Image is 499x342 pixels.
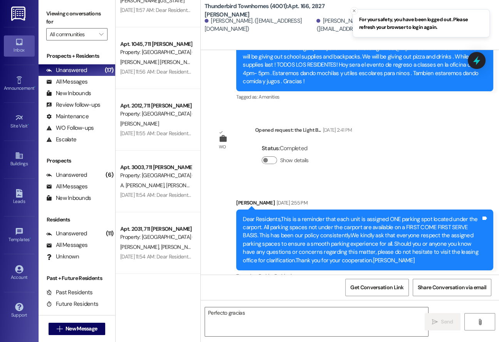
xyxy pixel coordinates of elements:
div: (6) [104,169,115,181]
label: Viewing conversations for [46,8,108,28]
i:  [432,319,438,325]
a: Site Visit • [4,111,35,132]
i:  [99,31,103,37]
button: Get Conversation Link [345,279,408,296]
div: Past + Future Residents [39,274,115,282]
span: A. [PERSON_NAME] [120,182,166,189]
span: Send [441,318,453,326]
b: Thunderbird Townhomes (4001): Apt. 166, 2827 [PERSON_NAME] [205,2,359,19]
a: Templates • [4,225,35,246]
div: All Messages [46,241,87,249]
div: [PERSON_NAME] [236,199,493,210]
div: Unanswered [46,230,87,238]
span: • [34,84,35,90]
span: • [28,122,29,127]
div: Property: [GEOGRAPHIC_DATA] (4027) [120,48,192,56]
span: Share Conversation via email [418,283,486,292]
div: ALL RESIDENTS : Dont forget [DATE] event at the Leasing office @4 pm . Communities in schools wil... [243,44,481,85]
div: Apt. 2031, 711 [PERSON_NAME] D [120,225,192,233]
div: Past Residents [46,288,93,297]
div: WO Follow-ups [46,124,94,132]
div: [DATE] 2:41 PM [321,126,352,134]
i:  [477,319,482,325]
span: [PERSON_NAME] [120,120,159,127]
div: Opened request: the Light B... [255,126,352,137]
span: Parking issue [274,273,301,279]
div: Apt. 3003, 711 [PERSON_NAME] A [120,163,192,171]
button: New Message [49,323,106,335]
div: [PERSON_NAME] [PERSON_NAME] [PERSON_NAME]. ([EMAIL_ADDRESS][DOMAIN_NAME]) [316,17,493,34]
span: Parking , [259,273,274,279]
a: Account [4,263,35,283]
a: Inbox [4,35,35,56]
div: Residents [39,216,115,224]
div: [PERSON_NAME]. ([EMAIL_ADDRESS][DOMAIN_NAME]) [205,17,314,34]
input: All communities [50,28,95,40]
div: Property: [GEOGRAPHIC_DATA] (4027) [120,110,192,118]
div: Tagged as: [236,270,493,282]
span: New Message [66,325,97,333]
a: Leads [4,187,35,208]
div: Maintenance [46,112,89,121]
div: [DATE] 2:55 PM [275,199,307,207]
div: Apt. 3025, 711 [PERSON_NAME] D [120,287,192,295]
span: Get Conversation Link [350,283,403,292]
a: Support [4,300,35,321]
span: Amenities [259,94,279,100]
div: Unknown [46,253,79,261]
b: Status [262,144,279,152]
button: Send [425,313,461,330]
span: [PERSON_NAME] [166,182,205,189]
div: Apt. 1045, 711 [PERSON_NAME] F [120,40,192,48]
div: New Inbounds [46,194,91,202]
div: Future Residents [46,300,98,308]
div: Unanswered [46,171,87,179]
span: For your safety, you have been logged out. Please refresh your browser to login again. [359,16,483,31]
button: Share Conversation via email [413,279,491,296]
div: New Inbounds [46,89,91,97]
div: All Messages [46,183,87,191]
div: : Completed [262,142,312,154]
div: Prospects [39,157,115,165]
div: Tagged as: [236,91,493,102]
a: Buildings [4,149,35,170]
div: Unanswered [46,66,87,74]
div: Property: [GEOGRAPHIC_DATA] (4027) [120,171,192,179]
div: Property: [GEOGRAPHIC_DATA] (4027) [120,233,192,241]
div: (11) [104,228,115,240]
div: (17) [103,64,115,76]
div: WO [219,143,226,151]
label: Show details [280,156,309,164]
div: Escalate [46,136,76,144]
div: Prospects + Residents [39,52,115,60]
span: • [30,236,31,241]
button: Close toast [350,7,358,15]
div: Apt. 2012, 711 [PERSON_NAME] B [120,102,192,110]
span: [PERSON_NAME] [120,243,161,250]
span: [PERSON_NAME] [PERSON_NAME] [161,243,242,250]
div: Review follow-ups [46,101,100,109]
div: Dear Residents,This is a reminder that each unit is assigned ONE parking spot located under the c... [243,215,481,265]
i:  [57,326,62,332]
span: [PERSON_NAME] [PERSON_NAME] [120,59,201,65]
div: All Messages [46,78,87,86]
img: ResiDesk Logo [11,7,27,21]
